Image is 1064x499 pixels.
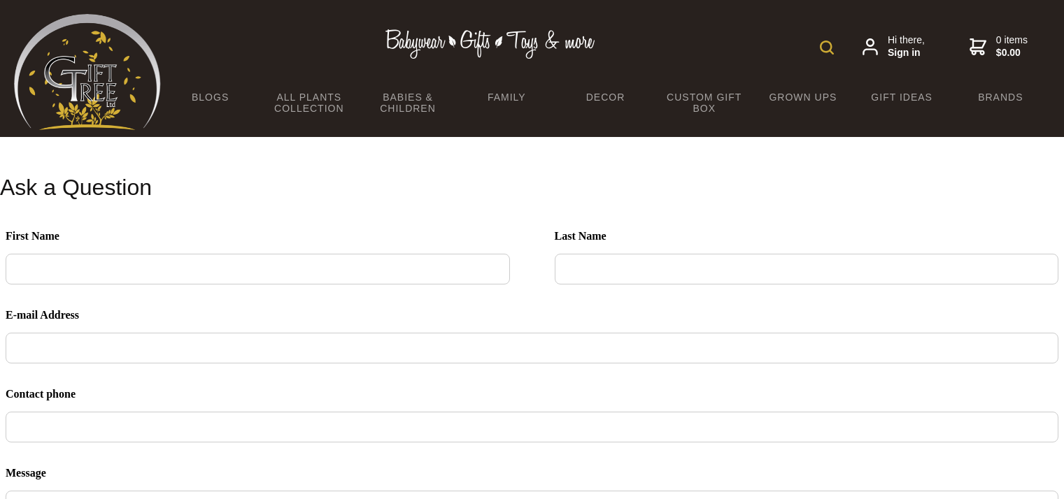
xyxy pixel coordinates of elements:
span: E-mail Address [6,307,1058,327]
a: Grown Ups [753,82,852,112]
span: Hi there, [888,34,925,59]
img: product search [820,41,834,55]
input: Contact phone [6,412,1058,442]
a: Decor [556,82,655,112]
span: 0 items [996,34,1028,59]
strong: Sign in [888,47,925,59]
span: Contact phone [6,386,1058,406]
img: Babyware - Gifts - Toys and more... [14,14,161,130]
a: Family [457,82,556,112]
span: Last Name [555,228,1059,248]
a: Custom Gift Box [655,82,753,123]
a: Babies & Children [358,82,457,123]
a: BLOGS [161,82,260,112]
input: First Name [6,254,510,284]
img: Babywear - Gifts - Toys & more [385,29,595,59]
a: Brands [951,82,1050,112]
strong: $0.00 [996,47,1028,59]
a: Gift Ideas [853,82,951,112]
span: Message [6,465,1058,485]
a: Hi there,Sign in [863,34,925,59]
input: E-mail Address [6,333,1058,363]
input: Last Name [555,254,1059,284]
a: All Plants Collection [260,82,358,123]
span: First Name [6,228,510,248]
a: 0 items$0.00 [970,34,1028,59]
